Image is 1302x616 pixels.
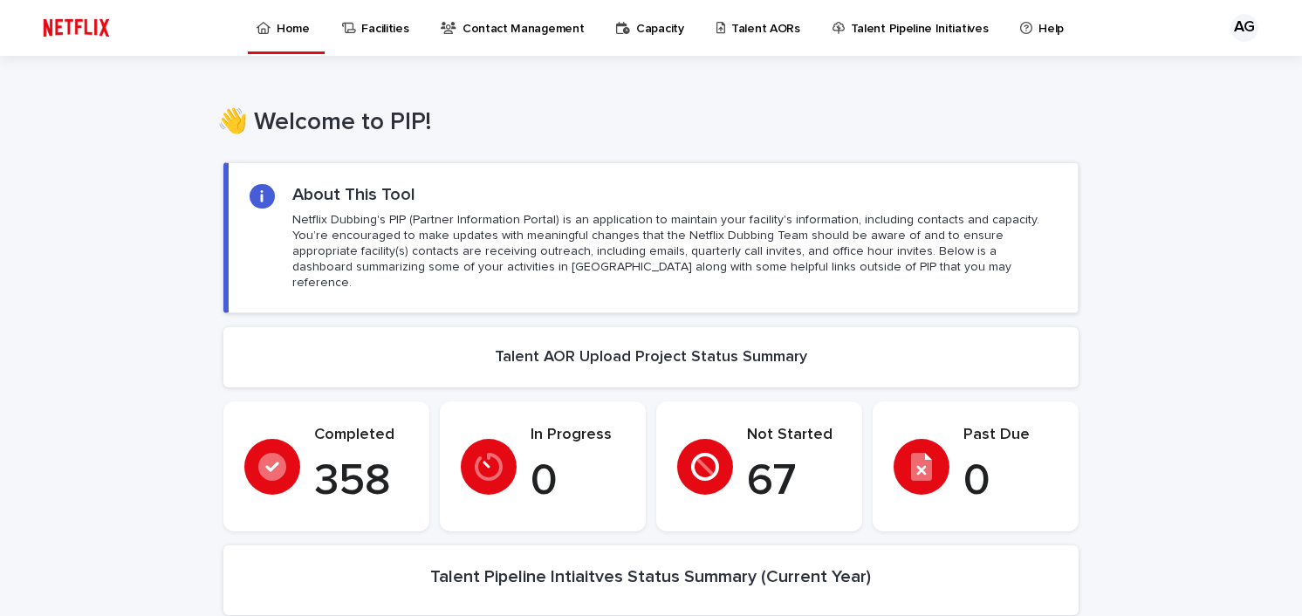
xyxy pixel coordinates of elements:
[292,212,1057,291] p: Netflix Dubbing's PIP (Partner Information Portal) is an application to maintain your facility's ...
[314,426,408,445] p: Completed
[1230,14,1258,42] div: AG
[495,348,807,367] h2: Talent AOR Upload Project Status Summary
[292,184,415,205] h2: About This Tool
[314,455,408,508] p: 358
[431,566,872,587] h2: Talent Pipeline Intiaitves Status Summary (Current Year)
[35,10,118,45] img: ifQbXi3ZQGMSEF7WDB7W
[963,426,1058,445] p: Past Due
[747,455,841,508] p: 67
[963,455,1058,508] p: 0
[531,426,625,445] p: In Progress
[217,108,1072,138] h1: 👋 Welcome to PIP!
[531,455,625,508] p: 0
[747,426,841,445] p: Not Started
